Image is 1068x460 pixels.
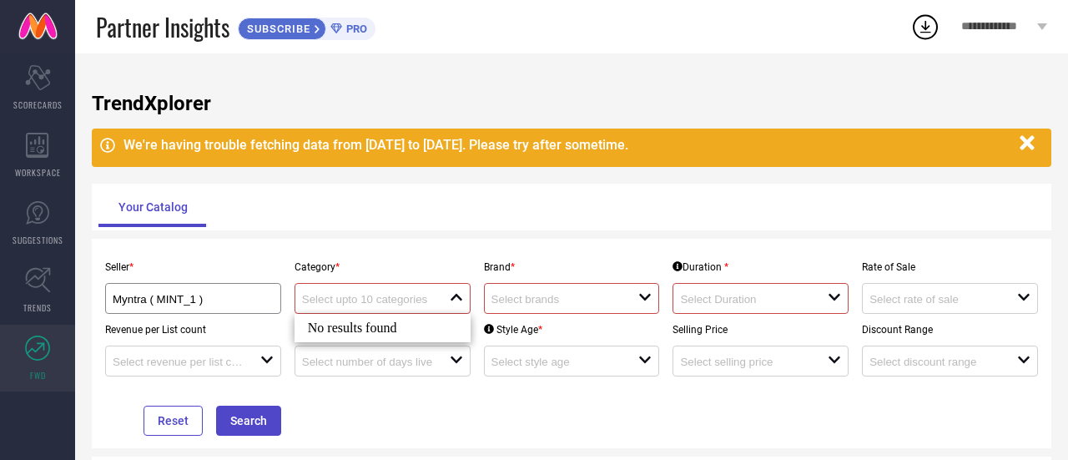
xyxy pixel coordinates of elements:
[216,406,281,436] button: Search
[113,291,274,306] div: Myntra ( MINT_1 )
[113,293,258,306] input: Select seller
[113,356,245,368] input: Select revenue per list count
[13,99,63,111] span: SCORECARDS
[491,356,624,368] input: Select style age
[910,12,940,42] div: Open download list
[15,166,61,179] span: WORKSPACE
[239,23,315,35] span: SUBSCRIBE
[123,137,1011,153] div: We're having trouble fetching data from [DATE] to [DATE]. Please try after sometime.
[869,293,1002,306] input: Select rate of sale
[862,261,1038,273] p: Rate of Sale
[680,293,813,306] input: Select Duration
[869,356,1002,368] input: Select discount range
[862,324,1038,336] p: Discount Range
[96,10,229,44] span: Partner Insights
[484,324,542,336] div: Style Age
[144,406,203,436] button: Reset
[680,356,813,368] input: Select selling price
[673,324,849,336] p: Selling Price
[491,293,624,306] input: Select brands
[30,369,46,382] span: FWD
[238,13,375,40] a: SUBSCRIBEPRO
[105,261,281,273] p: Seller
[23,301,52,314] span: TRENDS
[13,234,63,246] span: SUGGESTIONS
[98,187,208,227] div: Your Catalog
[302,293,435,306] input: Select upto 10 categories
[92,92,1051,115] h1: TrendXplorer
[295,314,471,342] div: No results found
[295,261,471,273] p: Category
[105,324,281,336] p: Revenue per List count
[673,261,728,273] div: Duration
[342,23,367,35] span: PRO
[302,356,435,368] input: Select number of days live
[484,261,660,273] p: Brand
